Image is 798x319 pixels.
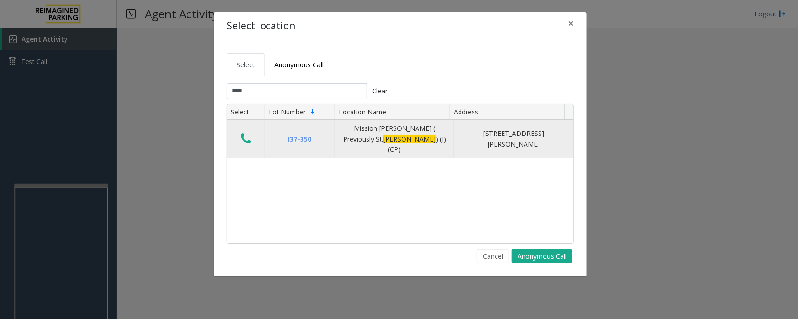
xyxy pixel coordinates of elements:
button: Anonymous Call [512,249,572,263]
span: [PERSON_NAME] [383,135,436,143]
span: Lot Number [269,107,306,116]
span: Sortable [309,108,316,115]
span: × [568,17,574,30]
span: Anonymous Call [274,60,324,69]
div: [STREET_ADDRESS][PERSON_NAME] [460,128,568,149]
h4: Select location [227,19,295,34]
th: Select [227,104,265,120]
button: Close [561,12,580,35]
div: I37-350 [271,134,329,144]
span: Location Name [339,107,386,116]
span: Select [237,60,255,69]
button: Clear [367,83,393,99]
button: Cancel [477,249,509,263]
span: Address [454,107,478,116]
div: Mission [PERSON_NAME] ( Previously St. ) (I) (CP) [341,123,448,155]
div: Data table [227,104,573,243]
ul: Tabs [227,53,574,76]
